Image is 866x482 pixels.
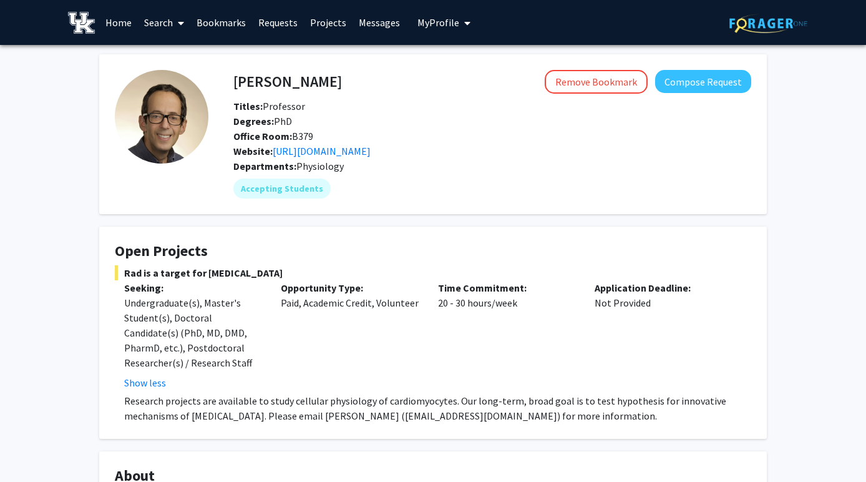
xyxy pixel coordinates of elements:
[138,1,190,44] a: Search
[438,280,576,295] p: Time Commitment:
[115,70,208,164] img: Profile Picture
[585,280,742,390] div: Not Provided
[124,280,262,295] p: Seeking:
[233,130,313,142] span: B379
[190,1,252,44] a: Bookmarks
[233,100,305,112] span: Professor
[124,375,166,390] button: Show less
[545,70,648,94] button: Remove Bookmark
[115,265,751,280] span: Rad is a target for [MEDICAL_DATA]
[233,100,263,112] b: Titles:
[124,393,751,423] p: Research projects are available to study cellular physiology of cardiomyocytes. Our long-term, br...
[729,14,807,33] img: ForagerOne Logo
[304,1,353,44] a: Projects
[281,280,419,295] p: Opportunity Type:
[233,115,292,127] span: PhD
[273,145,371,157] a: Opens in a new tab
[252,1,304,44] a: Requests
[655,70,751,93] button: Compose Request to Jonathan Satin
[9,426,53,473] iframe: Chat
[115,242,751,260] h4: Open Projects
[296,160,344,172] span: Physiology
[233,70,342,93] h4: [PERSON_NAME]
[233,179,331,199] mat-chip: Accepting Students
[271,280,428,390] div: Paid, Academic Credit, Volunteer
[233,160,296,172] b: Departments:
[233,145,273,157] b: Website:
[595,280,732,295] p: Application Deadline:
[353,1,406,44] a: Messages
[233,115,274,127] b: Degrees:
[417,16,459,29] span: My Profile
[233,130,292,142] b: Office Room:
[99,1,138,44] a: Home
[429,280,585,390] div: 20 - 30 hours/week
[68,12,95,34] img: University of Kentucky Logo
[124,295,262,370] div: Undergraduate(s), Master's Student(s), Doctoral Candidate(s) (PhD, MD, DMD, PharmD, etc.), Postdo...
